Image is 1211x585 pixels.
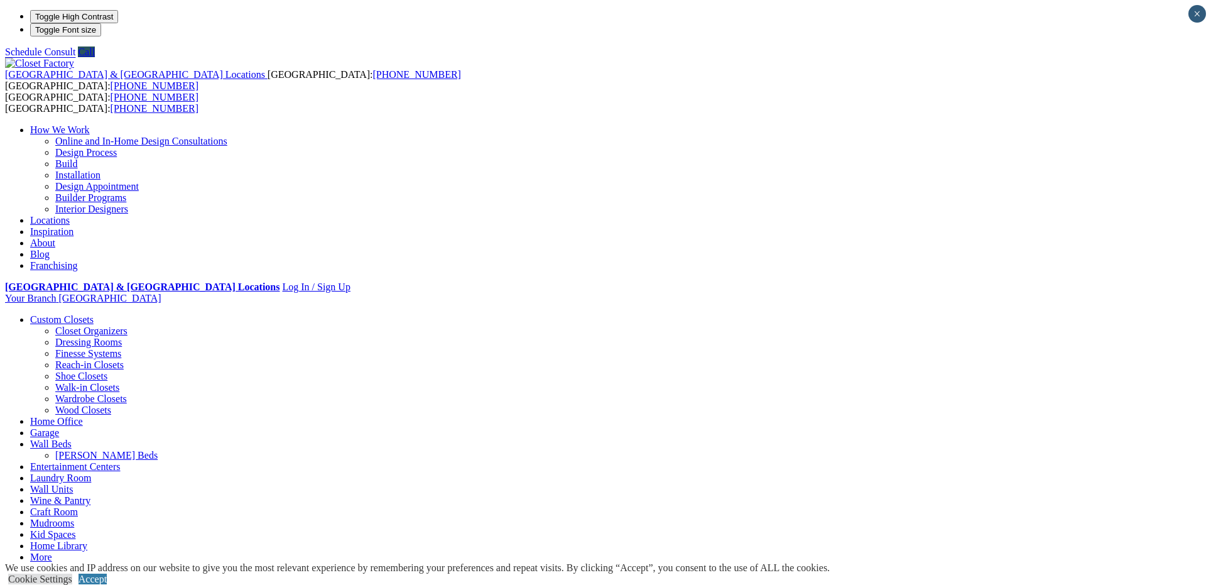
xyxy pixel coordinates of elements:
[55,359,124,370] a: Reach-in Closets
[55,450,158,461] a: [PERSON_NAME] Beds
[55,405,111,415] a: Wood Closets
[30,260,78,271] a: Franchising
[111,80,198,91] a: [PHONE_NUMBER]
[30,314,94,325] a: Custom Closets
[55,181,139,192] a: Design Appointment
[282,282,350,292] a: Log In / Sign Up
[30,416,83,427] a: Home Office
[55,348,121,359] a: Finesse Systems
[78,46,95,57] a: Call
[30,124,90,135] a: How We Work
[55,136,227,146] a: Online and In-Home Design Consultations
[111,92,198,102] a: [PHONE_NUMBER]
[30,473,91,483] a: Laundry Room
[111,103,198,114] a: [PHONE_NUMBER]
[30,529,75,540] a: Kid Spaces
[5,69,268,80] a: [GEOGRAPHIC_DATA] & [GEOGRAPHIC_DATA] Locations
[30,10,118,23] button: Toggle High Contrast
[5,92,198,114] span: [GEOGRAPHIC_DATA]: [GEOGRAPHIC_DATA]:
[1188,5,1206,23] button: Close
[55,337,122,347] a: Dressing Rooms
[35,12,113,21] span: Toggle High Contrast
[55,371,107,381] a: Shoe Closets
[5,46,75,57] a: Schedule Consult
[30,484,73,495] a: Wall Units
[8,574,72,584] a: Cookie Settings
[58,293,161,303] span: [GEOGRAPHIC_DATA]
[5,293,56,303] span: Your Branch
[55,192,126,203] a: Builder Programs
[55,158,78,169] a: Build
[30,249,50,260] a: Blog
[30,439,72,449] a: Wall Beds
[5,69,265,80] span: [GEOGRAPHIC_DATA] & [GEOGRAPHIC_DATA] Locations
[55,393,127,404] a: Wardrobe Closets
[30,506,78,517] a: Craft Room
[30,552,52,562] a: More menu text will display only on big screen
[30,226,73,237] a: Inspiration
[30,215,70,226] a: Locations
[55,325,128,336] a: Closet Organizers
[30,238,55,248] a: About
[5,293,161,303] a: Your Branch [GEOGRAPHIC_DATA]
[30,427,59,438] a: Garage
[55,170,100,180] a: Installation
[55,147,117,158] a: Design Process
[5,58,74,69] img: Closet Factory
[79,574,107,584] a: Accept
[5,562,830,574] div: We use cookies and IP address on our website to give you the most relevant experience by remember...
[35,25,96,35] span: Toggle Font size
[55,204,128,214] a: Interior Designers
[30,540,87,551] a: Home Library
[30,23,101,36] button: Toggle Font size
[30,495,90,506] a: Wine & Pantry
[30,518,74,528] a: Mudrooms
[5,282,280,292] a: [GEOGRAPHIC_DATA] & [GEOGRAPHIC_DATA] Locations
[372,69,460,80] a: [PHONE_NUMBER]
[55,382,119,393] a: Walk-in Closets
[5,69,461,91] span: [GEOGRAPHIC_DATA]: [GEOGRAPHIC_DATA]:
[30,461,121,472] a: Entertainment Centers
